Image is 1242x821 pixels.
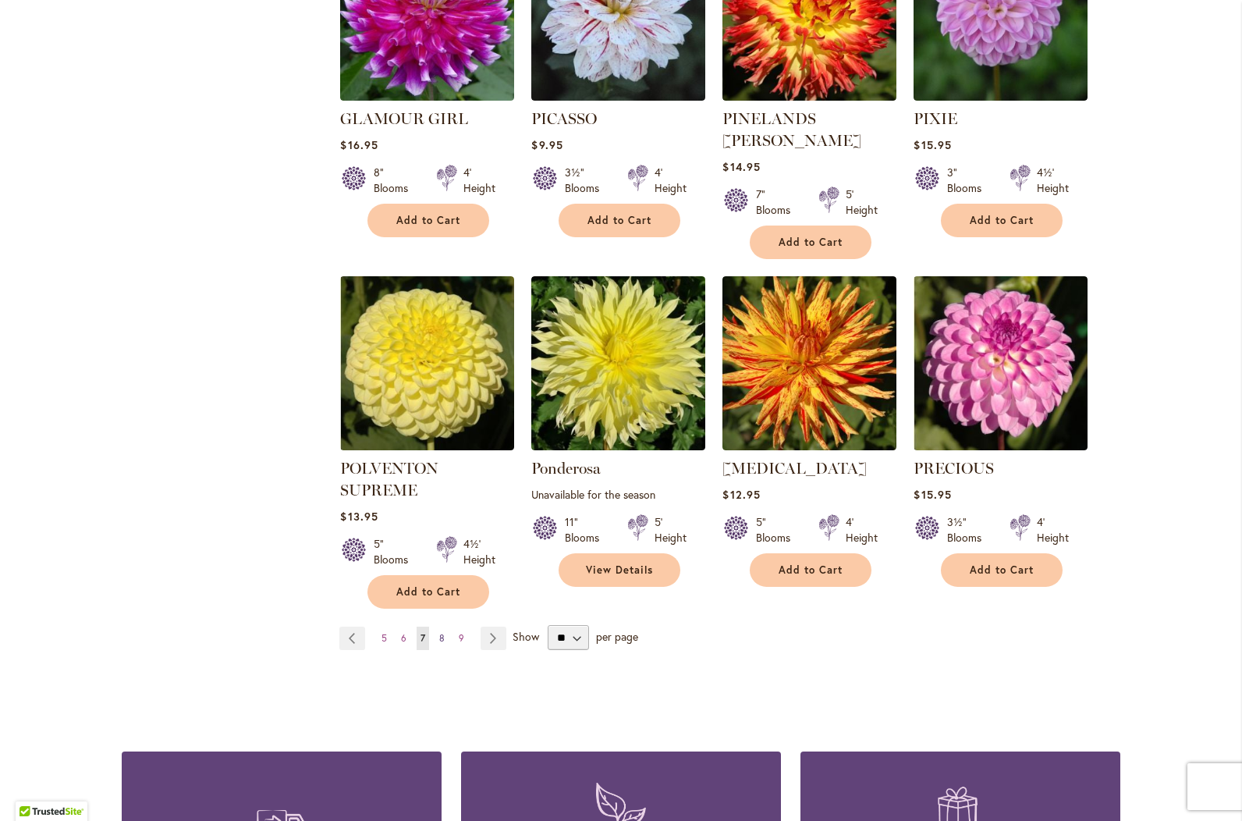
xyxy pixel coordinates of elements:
span: Add to Cart [970,214,1034,227]
span: Add to Cart [779,236,843,249]
div: 4' Height [463,165,495,196]
a: POPPERS [722,439,896,453]
a: PIXIE [914,109,957,128]
span: View Details [586,563,653,577]
a: 5 [378,627,391,650]
span: 7 [421,632,425,644]
a: Ponderosa [531,439,705,453]
img: POPPERS [722,276,896,450]
span: $16.95 [340,137,378,152]
img: POLVENTON SUPREME [340,276,514,450]
span: 9 [459,632,464,644]
img: PRECIOUS [914,276,1088,450]
div: 5' Height [846,187,878,218]
div: 3" Blooms [947,165,991,196]
button: Add to Cart [750,553,871,587]
span: $14.95 [722,159,760,174]
span: per page [596,629,638,644]
div: 3½" Blooms [947,514,991,546]
span: Add to Cart [970,563,1034,577]
span: Add to Cart [396,214,460,227]
a: GLAMOUR GIRL [340,109,468,128]
span: Add to Cart [779,563,843,577]
a: PIXIE [914,89,1088,104]
button: Add to Cart [941,553,1063,587]
button: Add to Cart [559,204,680,237]
a: 8 [435,627,449,650]
a: GLAMOUR GIRL [340,89,514,104]
span: $15.95 [914,137,951,152]
div: 4' Height [655,165,687,196]
a: PINELANDS PAM [722,89,896,104]
span: $12.95 [722,487,760,502]
span: $9.95 [531,137,562,152]
a: View Details [559,553,680,587]
a: 9 [455,627,468,650]
iframe: Launch Accessibility Center [12,766,55,809]
a: Ponderosa [531,459,601,478]
div: 8" Blooms [374,165,417,196]
span: 6 [401,632,406,644]
a: PICASSO [531,109,597,128]
span: Show [513,629,539,644]
a: PICASSO [531,89,705,104]
span: Add to Cart [396,585,460,599]
a: PRECIOUS [914,439,1088,453]
span: 5 [381,632,387,644]
a: [MEDICAL_DATA] [722,459,867,478]
a: PINELANDS [PERSON_NAME] [722,109,861,150]
div: 5" Blooms [374,536,417,567]
div: 4' Height [846,514,878,546]
div: 4' Height [1037,514,1069,546]
p: Unavailable for the season [531,487,705,502]
div: 4½' Height [463,536,495,567]
div: 3½" Blooms [565,165,609,196]
div: 4½' Height [1037,165,1069,196]
div: 5" Blooms [756,514,800,546]
span: 8 [439,632,445,644]
span: Add to Cart [587,214,651,227]
a: POLVENTON SUPREME [340,439,514,453]
button: Add to Cart [367,575,489,609]
div: 7" Blooms [756,187,800,218]
div: 11" Blooms [565,514,609,546]
span: $15.95 [914,487,951,502]
div: 5' Height [655,514,687,546]
button: Add to Cart [941,204,1063,237]
button: Add to Cart [750,226,871,259]
a: PRECIOUS [914,459,994,478]
img: Ponderosa [531,276,705,450]
a: 6 [397,627,410,650]
span: $13.95 [340,509,378,524]
a: POLVENTON SUPREME [340,459,438,499]
button: Add to Cart [367,204,489,237]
